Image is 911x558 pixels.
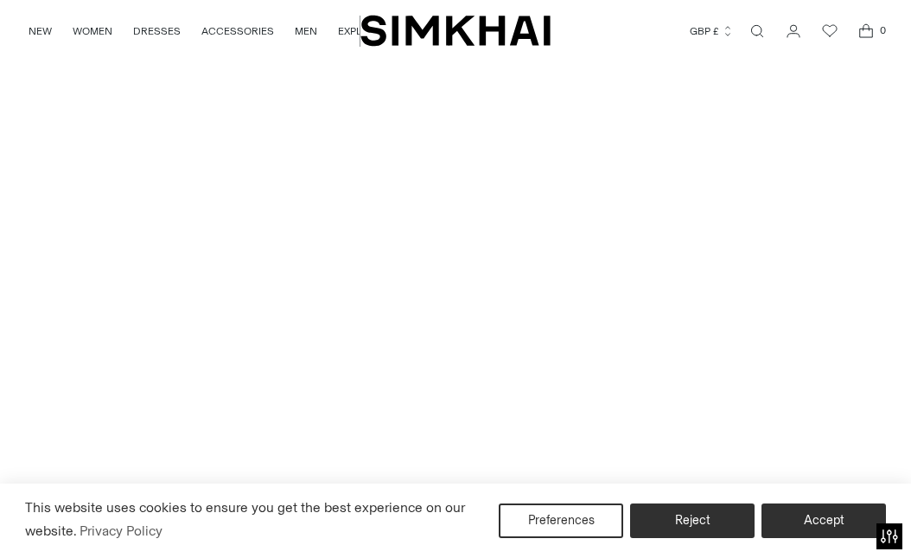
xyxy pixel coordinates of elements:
a: MEN [295,12,317,50]
span: SPRING 2026 SHOW [406,394,506,406]
a: Go to the account page [776,14,811,48]
button: Reject [630,503,755,538]
a: EXPLORE [338,12,383,50]
a: Wishlist [812,14,847,48]
a: NEW [29,12,52,50]
a: Open search modal [740,14,774,48]
a: ACCESSORIES [201,12,274,50]
a: WOMEN [73,12,112,50]
button: GBP £ [690,12,734,50]
span: 0 [875,22,890,38]
a: Open cart modal [849,14,883,48]
button: Accept [761,503,886,538]
a: SIMKHAI [360,14,551,48]
a: SPRING 2026 SHOW [406,394,506,411]
button: Preferences [499,503,623,538]
a: Privacy Policy (opens in a new tab) [77,518,165,544]
a: DRESSES [133,12,181,50]
span: This website uses cookies to ensure you get the best experience on our website. [25,499,465,539]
